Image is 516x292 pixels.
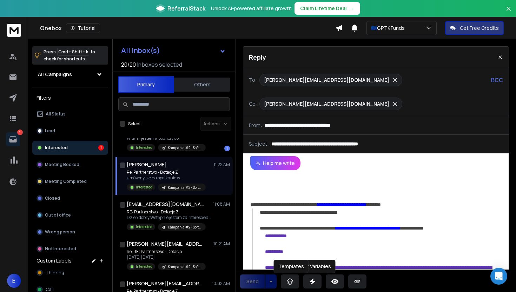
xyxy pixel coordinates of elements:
p: Wrong person [45,229,75,235]
span: Cmd + Shift + k [57,48,89,56]
p: All Status [46,111,66,117]
button: All Inbox(s) [115,44,231,58]
p: 11:22 AM [214,162,230,167]
button: Others [174,77,230,92]
button: Closed [32,191,108,205]
p: Interested [136,145,152,150]
h3: Custom Labels [37,257,72,264]
button: All Campaigns [32,67,108,81]
p: [DATE][DATE] [127,254,206,260]
p: Unlock AI-powered affiliate growth [211,5,292,12]
span: → [350,5,355,12]
p: Interested [136,185,152,190]
div: Insert Variables [291,260,336,273]
div: 1 [224,146,230,151]
h1: All Inbox(s) [121,47,160,54]
div: Open Intercom Messenger [490,268,507,285]
p: Closed [45,195,60,201]
p: Reply [249,52,266,62]
button: Tutorial [66,23,100,33]
p: Interested [136,224,152,230]
p: Not Interested [45,246,76,252]
p: 1 [17,130,23,135]
p: [PERSON_NAME][EMAIL_ADDRESS][DOMAIN_NAME] [264,77,389,84]
label: Select [128,121,141,127]
p: RE: Partnerstwo - Dotacje Z [127,209,211,215]
p: Press to check for shortcuts. [44,48,95,62]
p: Meeting Booked [45,162,79,167]
p: 10:02 AM [212,281,230,286]
p: [PERSON_NAME][EMAIL_ADDRESS][DOMAIN_NAME] [264,100,389,107]
p: Interested [45,145,68,151]
button: Close banner [504,4,513,21]
p: Kampania #2 - Software House [168,145,201,151]
button: Primary [118,76,174,93]
p: 10:21 AM [213,241,230,247]
p: Kampania #2 - Software House [168,225,201,230]
p: 11:08 AM [213,201,230,207]
a: 1 [6,132,20,146]
div: Onebox [40,23,336,33]
p: Dzień dobry Wstępnie jestem zainteresowany. [127,215,211,220]
p: Cc: [249,100,257,107]
button: Out of office [32,208,108,222]
p: Lead [45,128,55,134]
p: umówmy się na spotkanie w [127,175,206,181]
p: BCC [491,76,503,84]
span: 20 / 20 [121,60,136,69]
button: Wrong person [32,225,108,239]
button: All Status [32,107,108,121]
div: 1 [98,145,104,151]
span: Thinking [46,270,64,276]
button: Get Free Credits [445,21,504,35]
h1: All Campaigns [38,71,72,78]
h3: Inboxes selected [137,60,182,69]
p: Get Free Credits [460,25,499,32]
h1: [PERSON_NAME][EMAIL_ADDRESS][DOMAIN_NAME] [127,280,204,287]
button: Interested1 [32,141,108,155]
span: ReferralStack [167,4,205,13]
button: Meeting Completed [32,174,108,188]
p: Kampania #2 - Software House [168,185,201,190]
p: Out of office [45,212,71,218]
button: Not Interested [32,242,108,256]
p: To: [249,77,257,84]
p: From: [249,122,262,129]
button: E [7,274,21,288]
p: Meeting Completed [45,179,87,184]
p: Re: RE: Partnerstwo - Dotacje [127,249,206,254]
h1: [PERSON_NAME] [127,161,167,168]
h3: Filters [32,93,108,103]
button: Thinking [32,266,108,280]
p: Subject: [249,140,269,147]
p: Kampania #2 - Software House [168,264,201,270]
div: Templates [274,260,309,273]
button: Lead [32,124,108,138]
p: Re: Partnerstwo - Dotacje Z [127,170,206,175]
p: 🇪🇺GPT4Funds [371,25,408,32]
p: Interested [136,264,152,269]
h1: [EMAIL_ADDRESS][DOMAIN_NAME] [127,201,204,208]
p: Witam, jestem w podróży do [127,135,206,141]
button: Meeting Booked [32,158,108,172]
button: Claim Lifetime Deal→ [295,2,360,15]
h1: [PERSON_NAME][EMAIL_ADDRESS][PERSON_NAME][DOMAIN_NAME] [127,240,204,247]
button: Help me write [250,156,300,170]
